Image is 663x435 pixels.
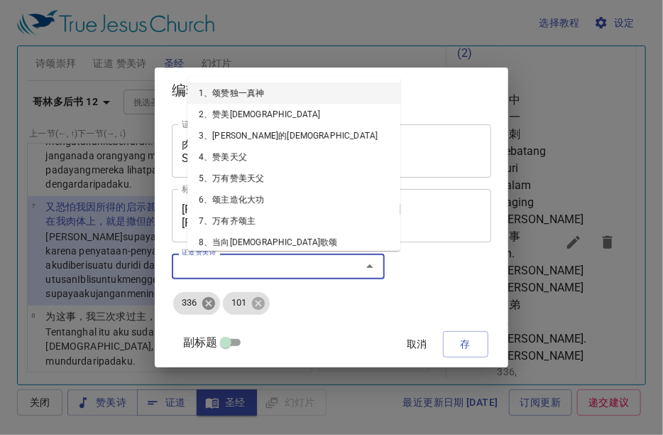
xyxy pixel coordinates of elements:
textarea: [PERSON_NAME]执事 Dn. [PERSON_NAME] [PERSON_NAME]馆弟兄 [PERSON_NAME]. [PERSON_NAME] [182,203,481,230]
span: 存 [454,335,477,353]
div: 101 [223,292,270,315]
li: 5、万有赞美天父 [187,168,400,189]
button: 存 [443,331,488,358]
li: 1、颂赞独一真神 [187,82,400,104]
li: 336 [55,100,77,113]
li: 2、赞美[DEMOGRAPHIC_DATA] [187,104,400,125]
div: 336 [173,292,220,315]
li: 7、万有齐颂主 [187,210,400,232]
button: Close [360,257,380,276]
li: 4、赞美天父 [187,146,400,168]
li: 101 [80,100,99,113]
span: 336 [173,296,205,310]
span: 取消 [400,335,434,353]
span: 副标题 [183,334,217,351]
p: 诗 Pujian [63,88,93,97]
li: 3、[PERSON_NAME]的[DEMOGRAPHIC_DATA] [187,125,400,146]
li: 8、当向[DEMOGRAPHIC_DATA]歌颂 [187,232,400,253]
li: 6、颂主造化大功 [187,189,400,210]
span: 101 [223,296,255,310]
textarea: 肉中的一根刺 Sebatang Duri Dalam Daging [182,138,481,165]
h2: 编辑证道 [172,79,491,102]
button: 取消 [395,331,440,358]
